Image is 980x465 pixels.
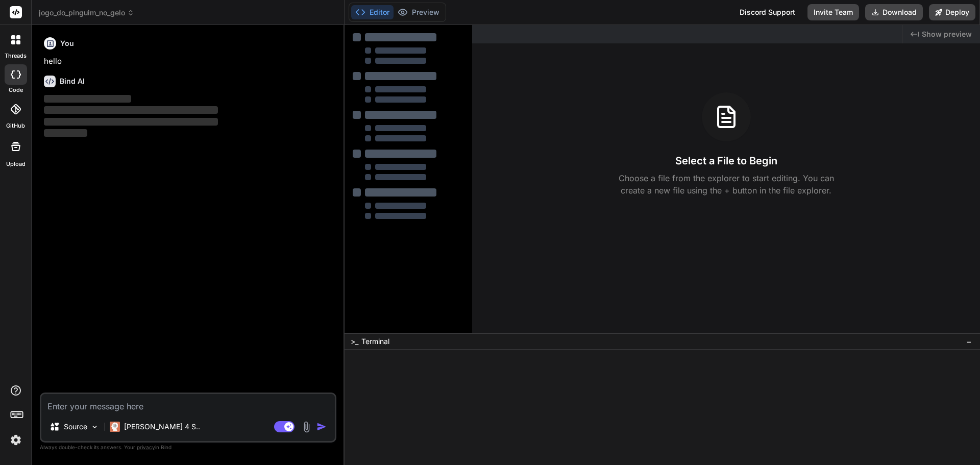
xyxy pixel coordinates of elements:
button: − [964,333,974,350]
label: Upload [6,160,26,168]
h3: Select a File to Begin [675,154,777,168]
p: [PERSON_NAME] 4 S.. [124,422,200,432]
button: Preview [394,5,444,19]
img: icon [316,422,327,432]
span: >_ [351,336,358,347]
img: attachment [301,421,312,433]
div: Discord Support [733,4,801,20]
p: Always double-check its answers. Your in Bind [40,443,336,452]
span: ‌ [44,129,87,137]
button: Deploy [929,4,975,20]
button: Download [865,4,923,20]
img: settings [7,431,24,449]
span: Show preview [922,29,972,39]
img: Pick Models [90,423,99,431]
h6: Bind AI [60,76,85,86]
span: ‌ [44,106,218,114]
h6: You [60,38,74,48]
label: GitHub [6,121,25,130]
span: jogo_do_pinguim_no_gelo [39,8,134,18]
label: threads [5,52,27,60]
span: ‌ [44,118,218,126]
span: − [966,336,972,347]
span: ‌ [44,95,131,103]
span: Terminal [361,336,389,347]
span: privacy [137,444,155,450]
p: Choose a file from the explorer to start editing. You can create a new file using the + button in... [612,172,841,197]
img: Claude 4 Sonnet [110,422,120,432]
p: Source [64,422,87,432]
button: Invite Team [807,4,859,20]
p: hello [44,56,334,67]
button: Editor [351,5,394,19]
label: code [9,86,23,94]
